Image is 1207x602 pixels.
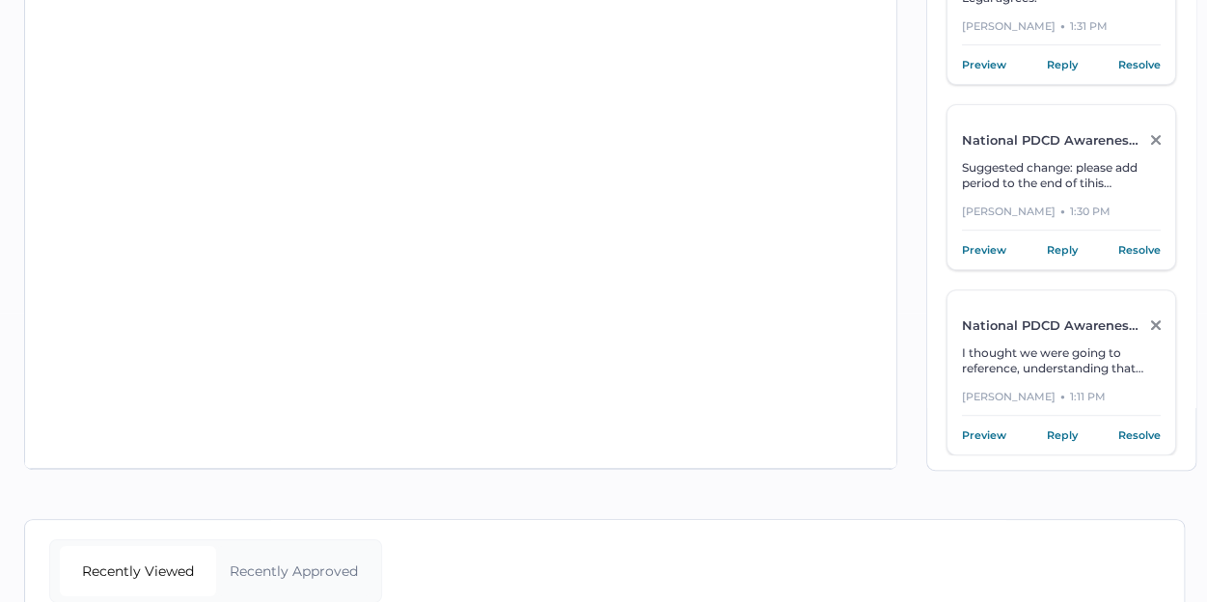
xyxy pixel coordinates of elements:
[962,388,1161,416] div: [PERSON_NAME] 1:11 PM
[1047,425,1078,445] a: Reply
[962,345,1143,391] span: I thought we were going to reference, understanding that references would appear small.
[1060,388,1065,405] div: ●
[1118,425,1161,445] a: Resolve
[962,317,1140,333] div: National PDCD Awareness Day_PRC
[1047,55,1078,74] a: Reply
[962,240,1006,260] a: Preview
[1151,135,1161,145] img: close-grey.86d01b58.svg
[1047,240,1078,260] a: Reply
[216,546,372,596] div: Recently Approved
[1151,320,1161,330] img: close-grey.86d01b58.svg
[1118,55,1161,74] a: Resolve
[1118,240,1161,260] a: Resolve
[962,55,1006,74] a: Preview
[962,132,1140,148] div: National PDCD Awareness Day_PRC
[962,160,1138,205] span: Suggested change: please add period to the end of tihis sentnece.
[1060,17,1065,35] div: ●
[962,203,1161,231] div: [PERSON_NAME] 1:30 PM
[1060,203,1065,220] div: ●
[962,17,1161,45] div: [PERSON_NAME] 1:31 PM
[962,425,1006,445] a: Preview
[60,546,216,596] div: Recently Viewed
